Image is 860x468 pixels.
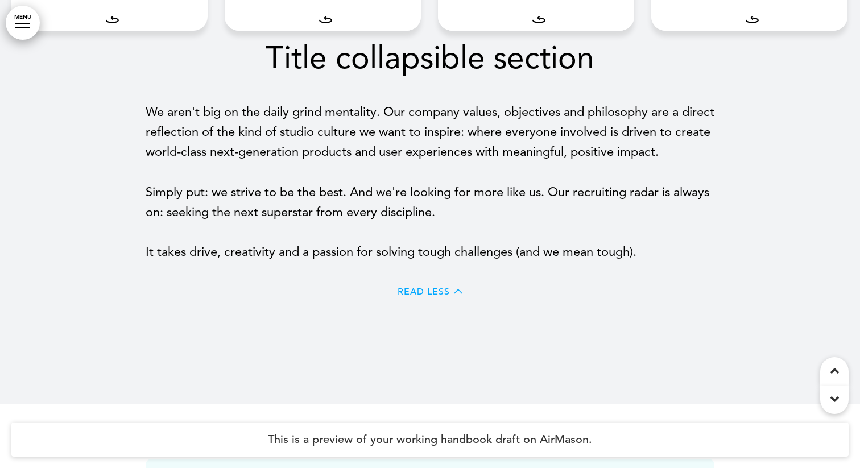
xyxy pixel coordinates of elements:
p: It takes drive, creativity and a passion for solving tough challenges (and we mean tough). [146,242,714,262]
p: We aren't big on the daily grind mentality. Our company values, objectives and philosophy are a d... [146,102,714,162]
p: Simply put: we strive to be the best. And we're looking for more like us. Our recruiting radar is... [146,182,714,222]
h1: Title collapsible section [146,42,714,73]
a: MENU [6,6,40,40]
span: Read Less [398,287,450,296]
h4: This is a preview of your working handbook draft on AirMason. [11,423,849,457]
